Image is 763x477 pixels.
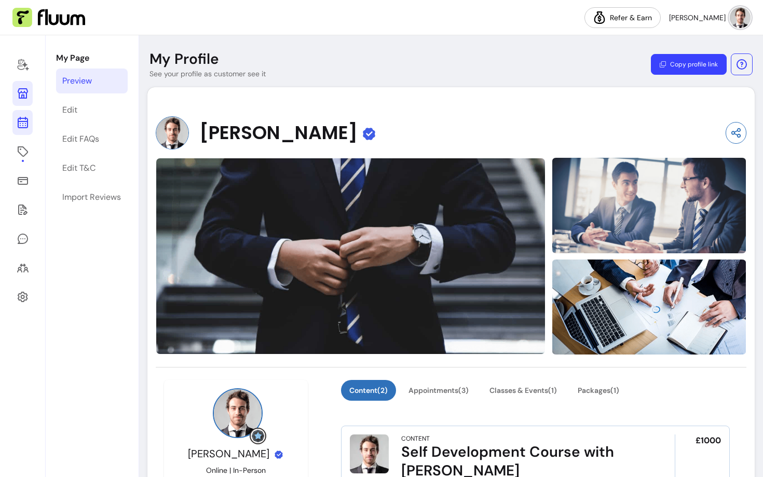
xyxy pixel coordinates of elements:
[199,122,358,143] span: [PERSON_NAME]
[651,54,727,75] button: Copy profile link
[56,127,128,152] a: Edit FAQs
[552,258,746,356] img: image-2
[481,380,565,401] button: Classes & Events(1)
[56,185,128,210] a: Import Reviews
[669,12,726,23] span: [PERSON_NAME]
[401,434,430,443] div: Content
[156,158,546,355] img: image-0
[400,380,477,401] button: Appointments(3)
[12,255,33,280] a: Clients
[350,434,389,473] img: Self Development Course with John
[12,81,33,106] a: My Page
[12,226,33,251] a: My Messages
[12,52,33,77] a: Home
[56,98,128,122] a: Edit
[62,162,96,174] div: Edit T&C
[149,69,266,79] p: See your profile as customer see it
[56,52,128,64] p: My Page
[62,75,92,87] div: Preview
[12,110,33,135] a: Calendar
[149,50,219,69] p: My Profile
[12,168,33,193] a: Sales
[552,157,746,254] img: image-1
[188,447,269,460] span: [PERSON_NAME]
[56,156,128,181] a: Edit T&C
[62,104,77,116] div: Edit
[62,133,99,145] div: Edit FAQs
[12,139,33,164] a: Offerings
[62,191,121,203] div: Import Reviews
[341,380,396,401] button: Content(2)
[252,430,264,442] img: Grow
[569,380,628,401] button: Packages(1)
[669,7,751,28] button: avatar[PERSON_NAME]
[730,7,751,28] img: avatar
[206,465,266,475] p: Online | In-Person
[12,197,33,222] a: Forms
[156,116,189,149] img: Provider image
[584,7,661,28] a: Refer & Earn
[12,284,33,309] a: Settings
[56,69,128,93] a: Preview
[213,388,263,438] img: Provider image
[12,8,85,28] img: Fluum Logo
